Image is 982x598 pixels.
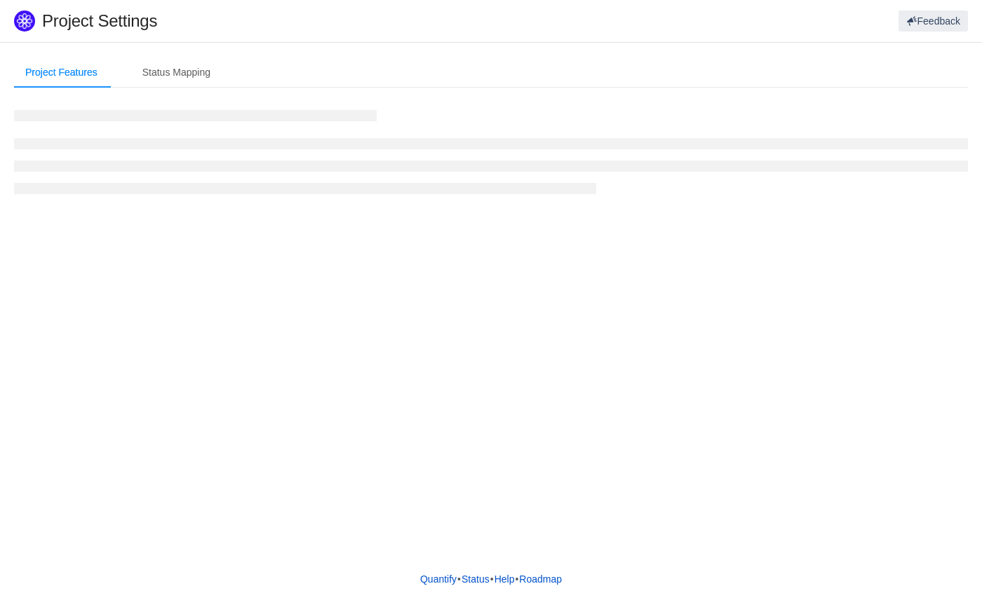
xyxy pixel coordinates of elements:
[490,573,494,585] span: •
[14,57,109,88] div: Project Features
[457,573,461,585] span: •
[899,11,968,32] button: Feedback
[494,569,516,590] a: Help
[14,11,35,32] img: Quantify
[518,569,563,590] a: Roadmap
[461,569,490,590] a: Status
[131,57,222,88] div: Status Mapping
[419,569,457,590] a: Quantify
[42,11,588,32] h1: Project Settings
[515,573,518,585] span: •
